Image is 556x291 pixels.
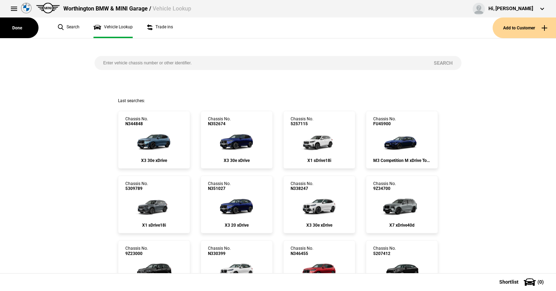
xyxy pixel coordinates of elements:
span: 5207412 [373,251,396,256]
div: Chassis No. [125,246,148,256]
img: mini.png [36,3,60,13]
div: X3 30e xDrive [125,158,183,163]
div: X1 sDrive18i [125,223,183,228]
span: 9Z34700 [373,186,396,191]
div: Chassis No. [125,116,148,127]
div: Chassis No. [373,246,396,256]
div: Chassis No. [291,181,313,191]
span: Last searches: [118,98,145,103]
img: cosySec [296,191,342,219]
div: X3 30e xDrive [291,223,348,228]
img: cosySec [131,191,177,219]
span: 9Z23000 [125,251,148,256]
img: cosySec [213,127,260,155]
div: X3 20 xDrive [208,223,265,228]
a: Vehicle Lookup [93,17,133,38]
img: cosySec [296,256,342,284]
div: M3 Competition M xDrive Touring [373,158,431,163]
div: Chassis No. [208,116,231,127]
span: 5309789 [125,186,148,191]
img: cosySec [131,256,177,284]
input: Enter vehicle chassis number or other identifier. [95,56,425,70]
span: N351027 [208,186,231,191]
img: cosySec [131,127,177,155]
div: Chassis No. [208,246,231,256]
span: Vehicle Lookup [153,5,191,12]
div: Hi, [PERSON_NAME] [488,5,533,12]
img: cosySec [378,191,425,219]
div: Chassis No. [373,181,396,191]
div: Worthington BMW & MINI Garage / [63,5,191,13]
span: N344848 [125,121,148,126]
a: Trade ins [147,17,173,38]
div: X3 30e xDrive [208,158,265,163]
span: N338247 [291,186,313,191]
button: Shortlist(0) [489,273,556,291]
div: X1 sDrive18i [291,158,348,163]
img: cosySec [213,256,260,284]
button: Add to Customer [493,17,556,38]
div: Chassis No. [208,181,231,191]
span: N352674 [208,121,231,126]
button: Search [425,56,461,70]
img: cosySec [378,256,425,284]
img: cosySec [296,127,342,155]
div: X7 xDrive40d [373,223,431,228]
img: cosySec [378,127,425,155]
span: N346455 [291,251,313,256]
span: 5257115 [291,121,313,126]
span: N330399 [208,251,231,256]
span: ( 0 ) [537,279,544,284]
div: Chassis No. [291,246,313,256]
a: Search [58,17,79,38]
div: Chassis No. [291,116,313,127]
div: Chassis No. [125,181,148,191]
span: FU45900 [373,121,396,126]
div: Chassis No. [373,116,396,127]
span: Shortlist [499,279,519,284]
img: cosySec [213,191,260,219]
img: bmw.png [21,3,32,13]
